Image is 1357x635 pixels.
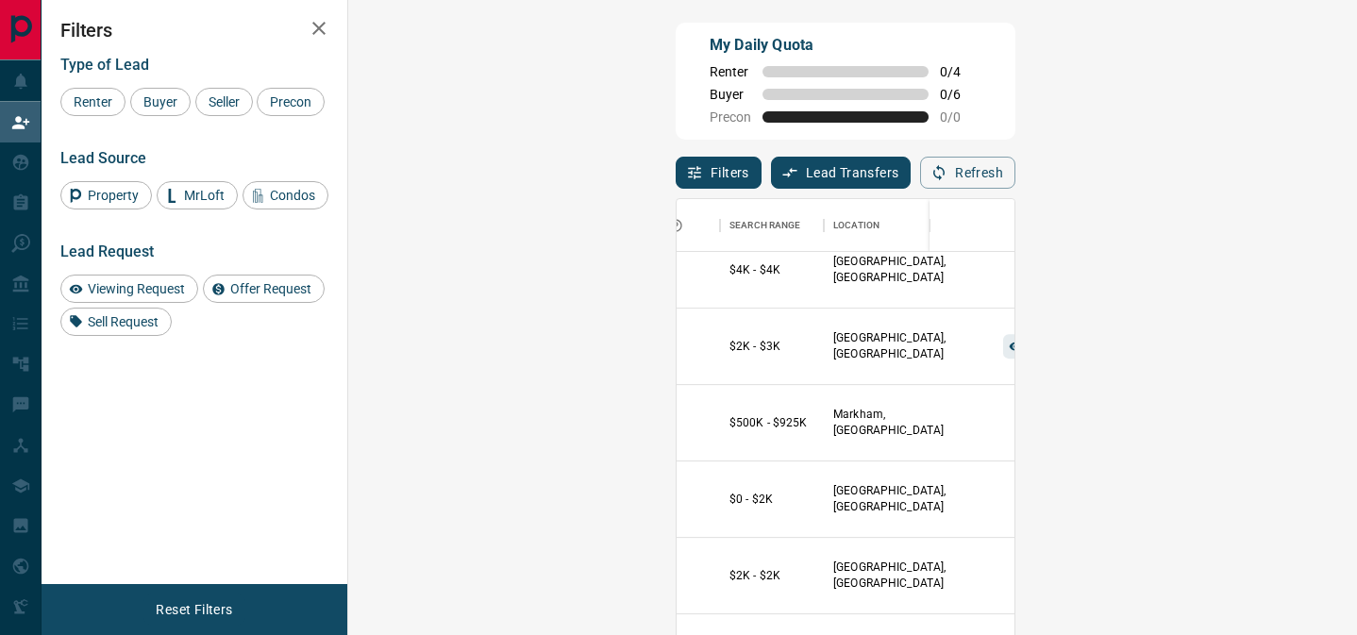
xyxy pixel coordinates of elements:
[833,330,984,362] p: [GEOGRAPHIC_DATA], [GEOGRAPHIC_DATA]
[729,414,814,431] p: $500K - $925K
[729,567,814,584] p: $2K - $2K
[130,88,191,116] div: Buyer
[920,157,1015,189] button: Refresh
[710,109,751,125] span: Precon
[771,157,912,189] button: Lead Transfers
[195,88,253,116] div: Seller
[940,109,981,125] span: 0 / 0
[710,34,981,57] p: My Daily Quota
[710,87,751,102] span: Buyer
[60,88,126,116] div: Renter
[940,64,981,79] span: 0 / 4
[729,491,814,508] p: $0 - $2K
[60,149,146,167] span: Lead Source
[263,94,318,109] span: Precon
[60,242,154,260] span: Lead Request
[81,314,165,329] span: Sell Request
[243,181,328,209] div: Condos
[729,199,801,252] div: Search Range
[81,281,192,296] span: Viewing Request
[729,261,814,278] p: $4K - $4K
[137,94,184,109] span: Buyer
[67,94,119,109] span: Renter
[833,199,880,252] div: Location
[676,157,762,189] button: Filters
[60,275,198,303] div: Viewing Request
[81,188,145,203] span: Property
[202,94,246,109] span: Seller
[60,308,172,336] div: Sell Request
[143,593,244,626] button: Reset Filters
[824,199,994,252] div: Location
[257,88,325,116] div: Precon
[263,188,322,203] span: Condos
[720,199,824,252] div: Search Range
[60,56,149,74] span: Type of Lead
[224,281,318,296] span: Offer Request
[710,64,751,79] span: Renter
[833,407,984,439] p: Markham, [GEOGRAPHIC_DATA]
[177,188,231,203] span: MrLoft
[60,181,152,209] div: Property
[833,483,984,515] p: [GEOGRAPHIC_DATA], [GEOGRAPHIC_DATA]
[833,560,984,592] p: [GEOGRAPHIC_DATA], [GEOGRAPHIC_DATA]
[157,181,238,209] div: MrLoft
[60,19,328,42] h2: Filters
[729,338,814,355] p: $2K - $3K
[833,254,984,286] p: [GEOGRAPHIC_DATA], [GEOGRAPHIC_DATA]
[203,275,325,303] div: Offer Request
[940,87,981,102] span: 0 / 6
